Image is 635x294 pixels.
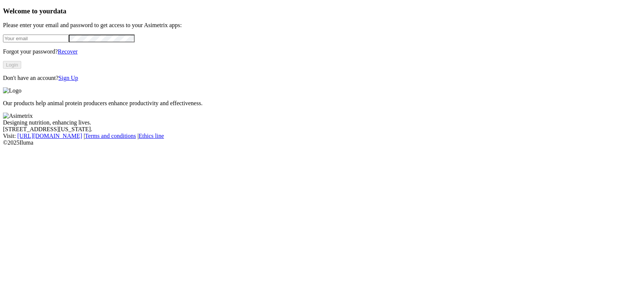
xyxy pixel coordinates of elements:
a: Ethics line [139,133,164,139]
div: Designing nutrition, enhancing lives. [3,119,632,126]
p: Please enter your email and password to get access to your Asimetrix apps: [3,22,632,29]
a: Terms and conditions [85,133,136,139]
input: Your email [3,35,69,42]
p: Forgot your password? [3,48,632,55]
h3: Welcome to your [3,7,632,15]
span: data [53,7,66,15]
div: [STREET_ADDRESS][US_STATE]. [3,126,632,133]
p: Our products help animal protein producers enhance productivity and effectiveness. [3,100,632,107]
a: Recover [58,48,77,55]
a: Sign Up [58,75,78,81]
img: Asimetrix [3,113,33,119]
a: [URL][DOMAIN_NAME] [17,133,82,139]
div: © 2025 Iluma [3,139,632,146]
img: Logo [3,87,22,94]
div: Visit : | | [3,133,632,139]
button: Login [3,61,21,69]
p: Don't have an account? [3,75,632,81]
